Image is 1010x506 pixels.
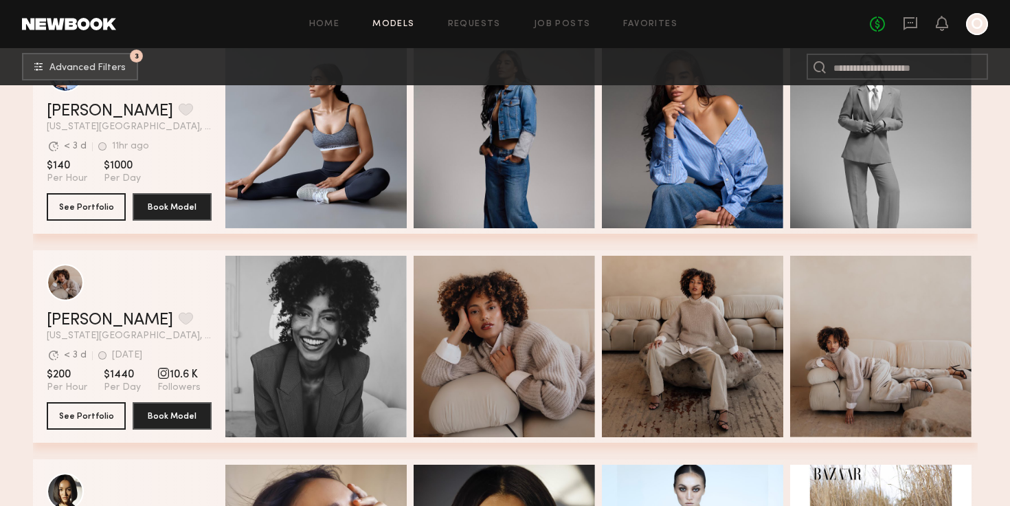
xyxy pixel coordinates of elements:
span: Per Hour [47,173,87,185]
span: Followers [157,382,201,394]
a: [PERSON_NAME] [47,312,173,329]
span: Per Hour [47,382,87,394]
a: O [966,13,988,35]
div: [DATE] [112,351,142,360]
button: See Portfolio [47,193,126,221]
a: Favorites [623,20,677,29]
div: < 3 d [64,142,87,151]
span: Per Day [104,173,141,185]
span: 10.6 K [157,368,201,382]
span: $1000 [104,159,141,173]
span: [US_STATE][GEOGRAPHIC_DATA], [GEOGRAPHIC_DATA] [47,122,212,132]
a: Job Posts [534,20,591,29]
a: [PERSON_NAME] [47,103,173,120]
span: Advanced Filters [49,63,126,73]
button: See Portfolio [47,402,126,430]
a: Requests [448,20,501,29]
button: Book Model [133,193,212,221]
div: < 3 d [64,351,87,360]
span: [US_STATE][GEOGRAPHIC_DATA], [GEOGRAPHIC_DATA] [47,331,212,341]
button: Book Model [133,402,212,430]
span: Per Day [104,382,141,394]
span: $140 [47,159,87,173]
span: 3 [135,53,139,59]
span: $200 [47,368,87,382]
span: $1440 [104,368,141,382]
a: Home [309,20,340,29]
a: Models [372,20,414,29]
button: 3Advanced Filters [22,53,138,80]
div: 11hr ago [112,142,149,151]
